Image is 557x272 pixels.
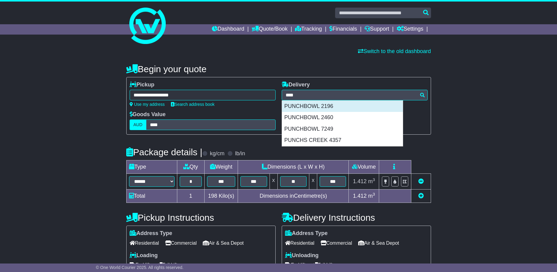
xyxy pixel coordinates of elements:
label: Delivery [282,82,310,88]
div: PUNCHBOWL 7249 [282,123,403,135]
label: Goods Value [130,111,166,118]
a: Search address book [171,102,215,107]
label: Pickup [130,82,155,88]
sup: 3 [373,177,375,182]
span: 198 [208,193,217,199]
h4: Begin your quote [126,64,431,74]
span: Residential [285,238,314,248]
td: Type [126,160,177,174]
td: 1 [177,190,205,203]
a: Add new item [418,193,424,199]
td: Kilo(s) [205,190,238,203]
h4: Package details | [126,147,202,157]
span: 1.412 [353,193,367,199]
td: Dimensions in Centimetre(s) [238,190,349,203]
a: Use my address [130,102,165,107]
label: Address Type [285,230,328,237]
sup: 3 [373,192,375,196]
td: x [270,174,277,190]
label: Address Type [130,230,172,237]
div: PUNCHBOWL 2196 [282,101,403,112]
h4: Delivery Instructions [282,213,431,223]
span: 1.412 [353,178,367,184]
span: © One World Courier 2025. All rights reserved. [96,265,184,270]
a: Support [365,24,389,35]
span: Tail Lift [312,260,333,270]
span: Forklift [285,260,306,270]
span: Forklift [130,260,150,270]
div: PUNCHBOWL 2460 [282,112,403,123]
a: Tracking [295,24,322,35]
a: Financials [329,24,357,35]
span: Residential [130,238,159,248]
td: Volume [349,160,379,174]
span: m [368,178,375,184]
span: Commercial [321,238,352,248]
span: m [368,193,375,199]
td: Qty [177,160,205,174]
span: Air & Sea Depot [203,238,244,248]
label: lb/in [235,150,245,157]
label: Unloading [285,252,319,259]
span: Commercial [165,238,197,248]
label: AUD [130,119,147,130]
a: Settings [397,24,423,35]
label: kg/cm [210,150,224,157]
span: Air & Sea Depot [358,238,399,248]
a: Dashboard [212,24,244,35]
label: Loading [130,252,158,259]
span: Tail Lift [156,260,178,270]
td: Weight [205,160,238,174]
a: Remove this item [418,178,424,184]
td: x [309,174,317,190]
td: Dimensions (L x W x H) [238,160,349,174]
h4: Pickup Instructions [126,213,276,223]
a: Quote/Book [252,24,287,35]
div: PUNCHS CREEK 4357 [282,135,403,146]
td: Total [126,190,177,203]
a: Switch to the old dashboard [358,48,431,54]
